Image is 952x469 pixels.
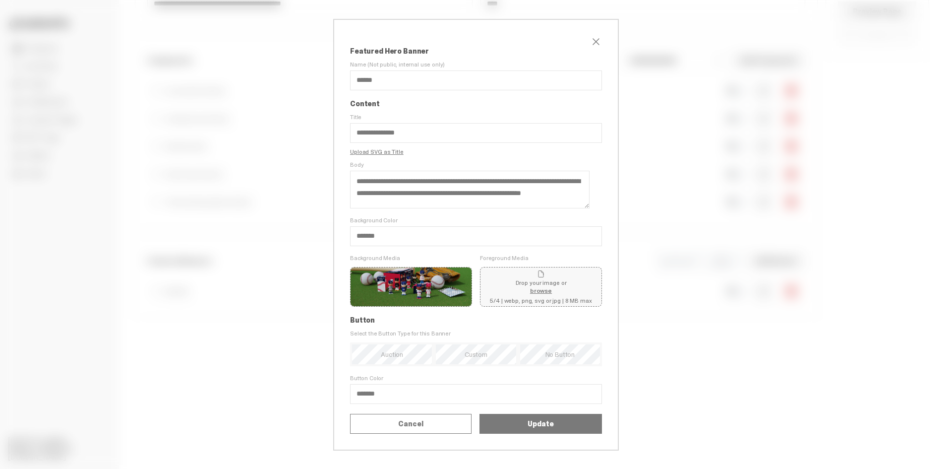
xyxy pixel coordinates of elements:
span: Select the Button Type for this Banner [350,330,602,337]
span: 5/4 | webp, png, svg or jpg | 8 MB max [490,298,592,304]
input: No Button [520,344,600,364]
p: Button [350,317,602,324]
span: Upload SVG as Title [350,149,404,155]
input: Button Color [350,384,602,404]
button: close [590,36,602,48]
button: Update [479,414,602,434]
span: Body [350,161,602,169]
span: Button Color [350,374,602,382]
span: browse [530,288,552,294]
input: Background Color [350,226,602,246]
button: Cancel [350,414,472,434]
span: Name (Not public, internal use only) [350,61,602,68]
input: Auction [352,344,432,364]
span: Foreground Media [480,254,602,262]
p: Content [350,100,602,107]
span: Drop your image or [516,270,567,294]
input: Custom [436,344,516,364]
input: Name (Not public, internal use only) [350,70,602,90]
span: Background Media [350,254,472,262]
textarea: Body [350,171,590,208]
input: Title [350,123,602,143]
span: Background Color [350,216,602,224]
p: Featured Hero Banner [350,48,602,55]
span: Title [350,113,602,121]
